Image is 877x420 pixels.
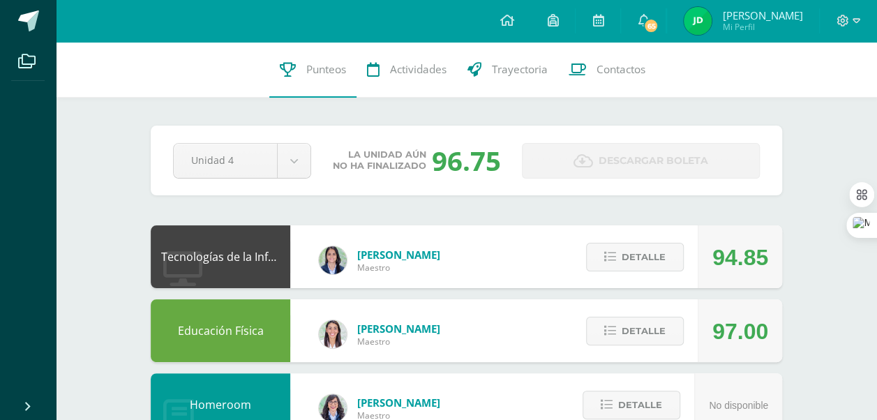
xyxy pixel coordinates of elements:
button: Detalle [583,391,680,419]
span: Unidad 4 [191,144,260,177]
span: [PERSON_NAME] [357,396,440,410]
a: Contactos [558,42,656,98]
button: Detalle [586,243,684,271]
span: Mi Perfil [722,21,802,33]
span: Detalle [622,244,666,270]
span: Punteos [306,62,346,77]
button: Detalle [586,317,684,345]
span: Descargar boleta [599,144,708,178]
span: La unidad aún no ha finalizado [333,149,426,172]
span: [PERSON_NAME] [357,322,440,336]
a: Actividades [357,42,457,98]
div: Educación Física [151,299,290,362]
span: No disponible [709,400,768,411]
span: Maestro [357,262,440,273]
div: 96.75 [432,142,501,179]
img: 68dbb99899dc55733cac1a14d9d2f825.png [319,320,347,348]
div: 97.00 [712,300,768,363]
span: [PERSON_NAME] [722,8,802,22]
a: Unidad 4 [174,144,310,178]
div: 94.85 [712,226,768,289]
span: Detalle [622,318,666,344]
img: 7489ccb779e23ff9f2c3e89c21f82ed0.png [319,246,347,274]
span: Maestro [357,336,440,347]
span: [PERSON_NAME] [357,248,440,262]
span: Detalle [618,392,662,418]
span: Actividades [390,62,447,77]
span: 65 [643,18,659,33]
img: 47bb5cb671f55380063b8448e82fec5d.png [684,7,712,35]
span: Contactos [597,62,645,77]
span: Trayectoria [492,62,548,77]
div: Tecnologías de la Información y Comunicación: Computación [151,225,290,288]
a: Trayectoria [457,42,558,98]
a: Punteos [269,42,357,98]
